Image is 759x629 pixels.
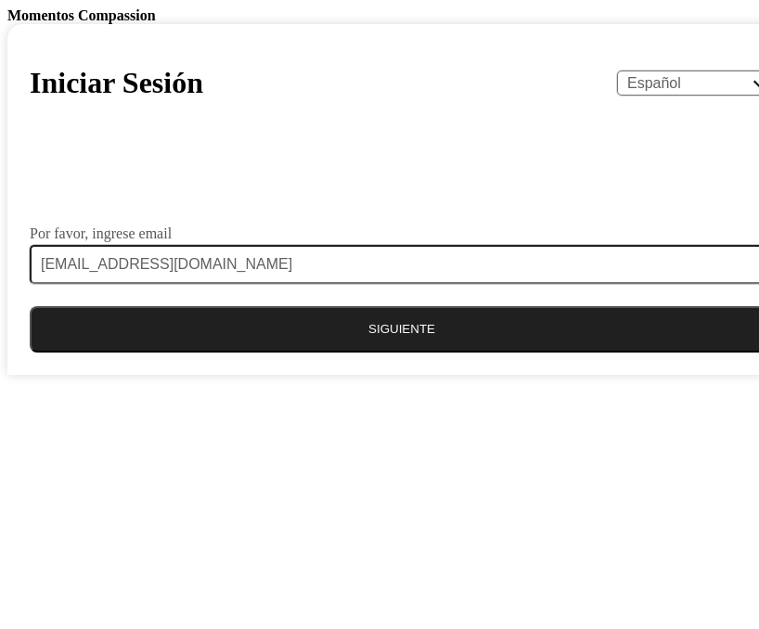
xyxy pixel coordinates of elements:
[30,66,203,100] h1: Iniciar Sesión
[30,226,172,241] label: Por favor, ingrese email
[7,7,156,23] b: Momentos Compassion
